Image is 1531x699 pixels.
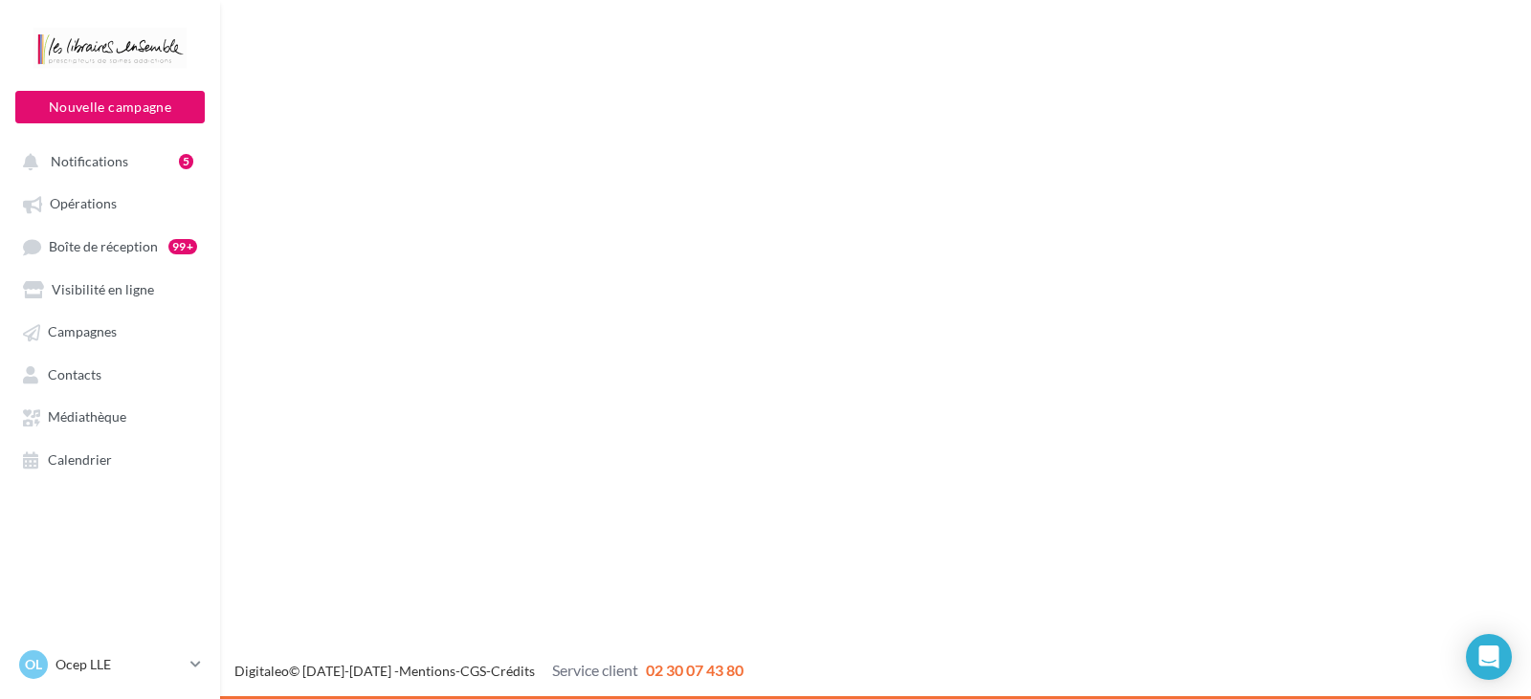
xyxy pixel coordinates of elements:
a: CGS [460,663,486,679]
a: Calendrier [11,442,209,476]
span: Médiathèque [48,409,126,426]
span: OL [25,655,42,674]
a: Boîte de réception99+ [11,229,209,264]
a: Crédits [491,663,535,679]
span: Notifications [51,153,128,169]
a: Opérations [11,186,209,220]
a: Médiathèque [11,399,209,433]
span: Visibilité en ligne [52,281,154,297]
span: Calendrier [48,451,112,468]
div: 99+ [168,239,197,254]
a: Campagnes [11,314,209,348]
span: Boîte de réception [49,238,158,254]
span: Contacts [48,366,101,382]
a: OL Ocep LLE [15,646,205,683]
span: Service client [552,661,638,679]
span: Campagnes [48,324,117,340]
button: Nouvelle campagne [15,91,205,123]
a: Contacts [11,357,209,391]
a: Digitaleo [234,663,289,679]
span: Opérations [50,196,117,212]
div: Open Intercom Messenger [1466,634,1512,680]
a: Mentions [399,663,455,679]
p: Ocep LLE [55,655,183,674]
a: Visibilité en ligne [11,272,209,306]
span: © [DATE]-[DATE] - - - [234,663,743,679]
span: 02 30 07 43 80 [646,661,743,679]
button: Notifications 5 [11,143,201,178]
div: 5 [179,154,193,169]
